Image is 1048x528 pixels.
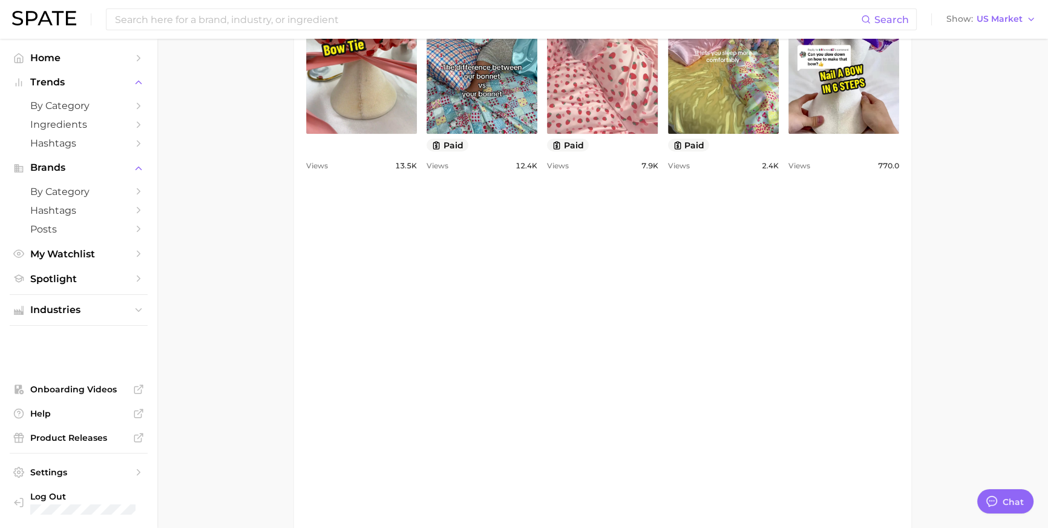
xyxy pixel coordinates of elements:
button: Brands [10,159,148,177]
span: Views [306,159,328,173]
span: Trends [30,77,127,88]
span: US Market [977,16,1023,22]
span: My Watchlist [30,248,127,260]
a: Onboarding Videos [10,380,148,398]
span: Onboarding Videos [30,384,127,395]
img: SPATE [12,11,76,25]
span: Views [547,159,569,173]
span: Industries [30,305,127,315]
a: by Category [10,96,148,115]
button: ShowUS Market [943,12,1039,27]
span: Views [668,159,690,173]
a: Home [10,48,148,67]
a: by Category [10,182,148,201]
span: Brands [30,162,127,173]
a: Settings [10,463,148,481]
span: Hashtags [30,205,127,216]
button: paid [547,139,589,151]
span: Posts [30,223,127,235]
a: Spotlight [10,269,148,288]
span: Views [788,159,810,173]
span: Views [427,159,448,173]
span: Settings [30,467,127,478]
button: Trends [10,73,148,91]
span: 13.5k [395,159,417,173]
span: 770.0 [878,159,899,173]
span: 2.4k [762,159,779,173]
a: Product Releases [10,429,148,447]
span: 7.9k [641,159,658,173]
span: Help [30,408,127,419]
span: by Category [30,186,127,197]
a: Posts [10,220,148,239]
span: Hashtags [30,137,127,149]
a: Log out. Currently logged in with e-mail doyeon@spate.nyc. [10,487,148,518]
span: Search [874,14,909,25]
input: Search here for a brand, industry, or ingredient [114,9,861,30]
a: Ingredients [10,115,148,134]
span: Spotlight [30,273,127,285]
button: paid [427,139,468,151]
a: My Watchlist [10,245,148,263]
a: Help [10,404,148,423]
span: Show [946,16,973,22]
span: Product Releases [30,432,127,443]
span: Ingredients [30,119,127,130]
span: Log Out [30,491,138,502]
a: Hashtags [10,201,148,220]
button: paid [668,139,710,151]
a: Hashtags [10,134,148,153]
span: by Category [30,100,127,111]
span: 12.4k [516,159,537,173]
button: Industries [10,301,148,319]
span: Home [30,52,127,64]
